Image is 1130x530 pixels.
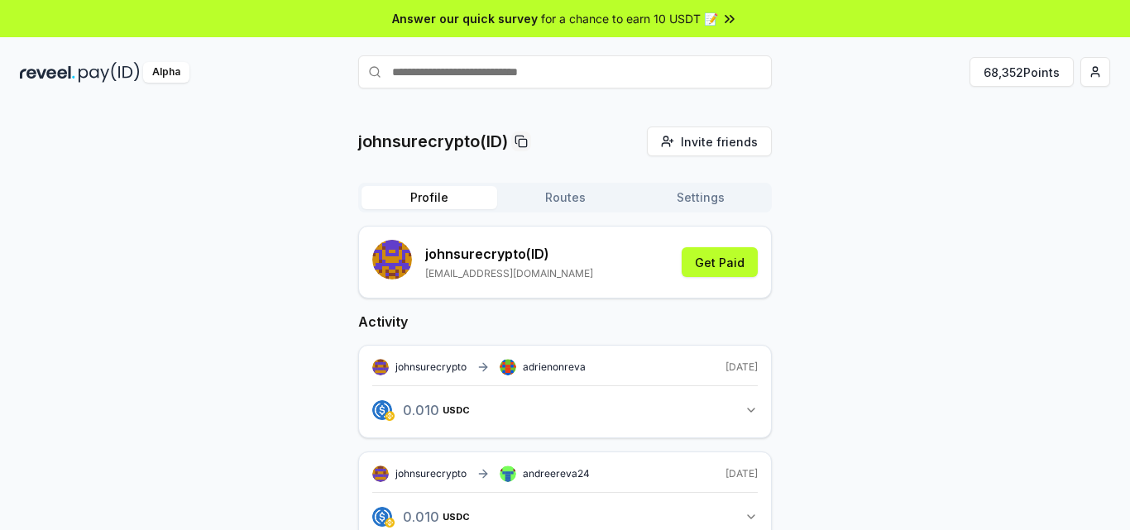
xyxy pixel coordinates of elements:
img: logo.png [372,507,392,527]
span: Answer our quick survey [392,10,538,27]
img: logo.png [385,411,395,421]
h2: Activity [358,312,772,332]
p: johnsurecrypto (ID) [425,244,593,264]
p: [EMAIL_ADDRESS][DOMAIN_NAME] [425,267,593,280]
span: andreereva24 [523,467,590,480]
span: adrienonreva [523,360,586,374]
span: johnsurecrypto [395,467,467,480]
button: Invite friends [647,127,772,156]
button: 68,352Points [970,57,1074,87]
button: Settings [633,186,768,209]
span: for a chance to earn 10 USDT 📝 [541,10,718,27]
button: Get Paid [682,247,758,277]
img: pay_id [79,62,140,83]
button: Profile [362,186,497,209]
p: johnsurecrypto(ID) [358,130,508,153]
span: Invite friends [681,133,758,150]
div: Alpha [143,62,189,83]
span: johnsurecrypto [395,360,467,374]
button: 0.010USDC [372,396,758,424]
img: logo.png [372,400,392,420]
span: [DATE] [725,467,758,480]
img: logo.png [385,518,395,528]
img: reveel_dark [20,62,75,83]
button: Routes [497,186,633,209]
span: [DATE] [725,360,758,374]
